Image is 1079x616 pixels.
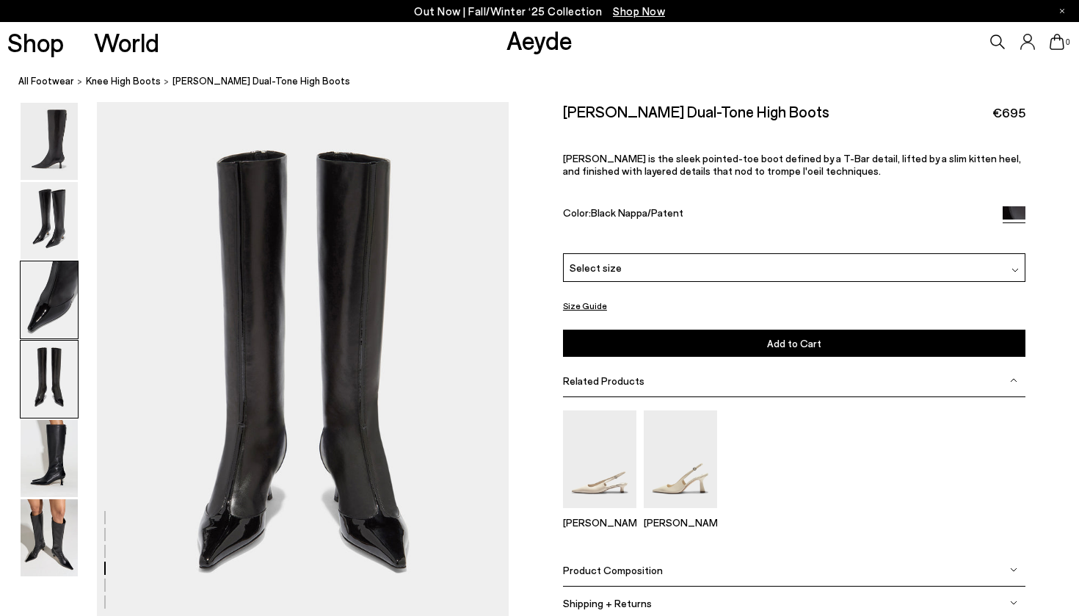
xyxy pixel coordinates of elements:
img: Fernanda Slingback Pumps [644,410,717,508]
div: Color: [563,206,987,223]
a: All Footwear [18,73,74,89]
button: Add to Cart [563,330,1025,357]
span: Product Composition [563,564,663,576]
span: knee high boots [86,75,161,87]
p: [PERSON_NAME] [563,516,636,529]
span: [PERSON_NAME] Dual-Tone High Boots [172,73,350,89]
a: Aeyde [506,24,573,55]
span: 0 [1064,38,1072,46]
img: Alexis Dual-Tone High Boots - Image 5 [21,420,78,497]
a: 0 [1050,34,1064,50]
span: Add to Cart [767,337,821,349]
a: knee high boots [86,73,161,89]
a: Shop [7,29,64,55]
span: Black Nappa/Patent [591,206,683,219]
img: svg%3E [1010,377,1017,384]
h2: [PERSON_NAME] Dual-Tone High Boots [563,102,829,120]
span: Shipping + Returns [563,597,652,609]
img: Alexis Dual-Tone High Boots - Image 4 [21,341,78,418]
img: svg%3E [1011,267,1019,274]
span: Navigate to /collections/new-in [613,4,665,18]
a: Catrina Slingback Pumps [PERSON_NAME] [563,498,636,529]
a: World [94,29,159,55]
img: Alexis Dual-Tone High Boots - Image 1 [21,103,78,180]
a: Fernanda Slingback Pumps [PERSON_NAME] [644,498,717,529]
span: €695 [992,104,1025,122]
img: Alexis Dual-Tone High Boots - Image 2 [21,182,78,259]
img: Alexis Dual-Tone High Boots - Image 6 [21,499,78,576]
button: Size Guide [563,297,607,315]
p: [PERSON_NAME] [644,516,717,529]
span: Related Products [563,374,644,387]
img: svg%3E [1010,566,1017,573]
img: svg%3E [1010,599,1017,606]
span: Select size [570,260,622,275]
p: [PERSON_NAME] is the sleek pointed-toe boot defined by a T-Bar detail, lifted by a slim kitten he... [563,152,1025,177]
p: Out Now | Fall/Winter ‘25 Collection [414,2,665,21]
img: Alexis Dual-Tone High Boots - Image 3 [21,261,78,338]
nav: breadcrumb [18,62,1079,102]
img: Catrina Slingback Pumps [563,410,636,508]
